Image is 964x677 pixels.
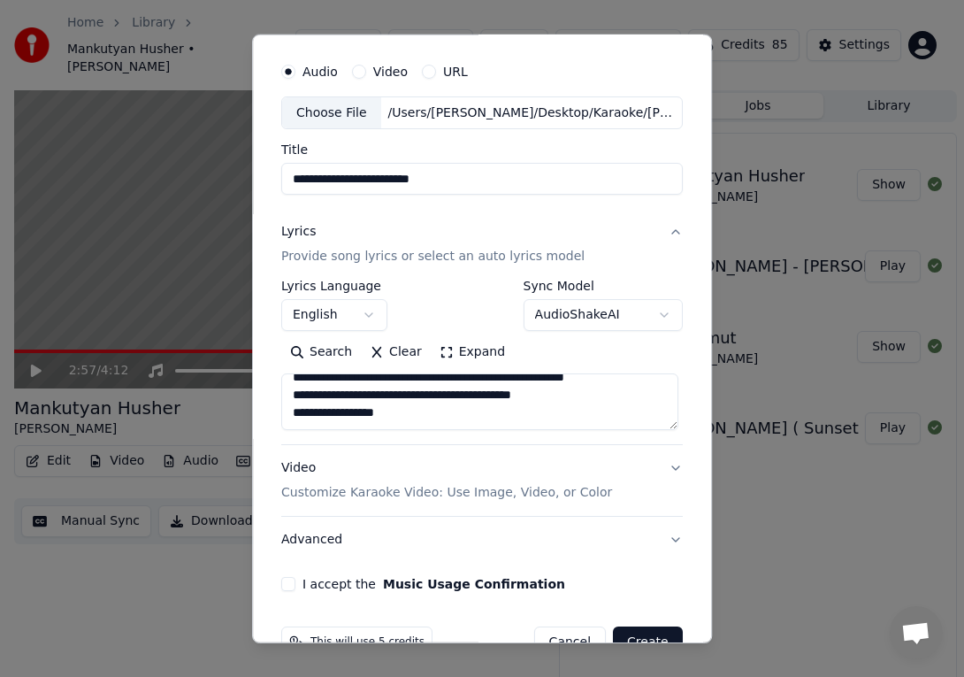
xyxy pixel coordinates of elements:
button: Create [613,627,683,658]
button: Clear [361,338,431,366]
div: Video [281,459,612,502]
label: Lyrics Language [281,280,387,292]
p: Provide song lyrics or select an auto lyrics model [281,248,585,265]
button: Expand [431,338,514,366]
button: Search [281,338,361,366]
label: URL [443,65,468,77]
button: Advanced [281,517,683,563]
div: /Users/[PERSON_NAME]/Desktop/Karaoke/[PERSON_NAME] - Menutsun.m4a [381,104,682,121]
div: Lyrics [281,223,316,241]
button: Cancel [534,627,606,658]
button: I accept the [383,578,565,590]
label: I accept the [302,578,565,590]
div: Choose File [282,96,381,128]
p: Customize Karaoke Video: Use Image, Video, or Color [281,484,612,502]
label: Sync Model [524,280,683,292]
label: Video [373,65,408,77]
span: This will use 5 credits [310,635,425,650]
label: Audio [302,65,338,77]
label: Title [281,143,683,156]
div: LyricsProvide song lyrics or select an auto lyrics model [281,280,683,444]
button: LyricsProvide song lyrics or select an auto lyrics model [281,209,683,280]
button: VideoCustomize Karaoke Video: Use Image, Video, or Color [281,445,683,516]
